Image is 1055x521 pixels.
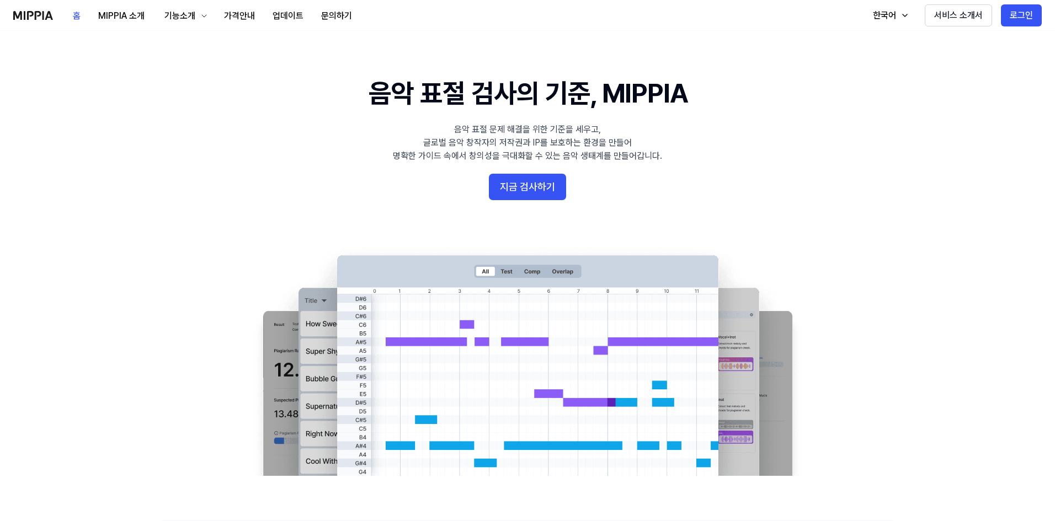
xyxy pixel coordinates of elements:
[64,1,89,31] a: 홈
[241,244,814,476] img: main Image
[1001,4,1042,26] button: 로그인
[393,123,662,163] div: 음악 표절 문제 해결을 위한 기준을 세우고, 글로벌 음악 창작자의 저작권과 IP를 보호하는 환경을 만들어 명확한 가이드 속에서 창의성을 극대화할 수 있는 음악 생태계를 만들어...
[264,5,312,27] button: 업데이트
[162,9,198,23] div: 기능소개
[215,5,264,27] button: 가격안내
[264,1,312,31] a: 업데이트
[925,4,992,26] button: 서비스 소개서
[489,174,566,200] button: 지금 검사하기
[153,5,215,27] button: 기능소개
[89,5,153,27] button: MIPPIA 소개
[13,11,53,20] img: logo
[862,4,916,26] button: 한국어
[312,5,361,27] button: 문의하기
[64,5,89,27] button: 홈
[871,9,898,22] div: 한국어
[369,75,687,112] h1: 음악 표절 검사의 기준, MIPPIA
